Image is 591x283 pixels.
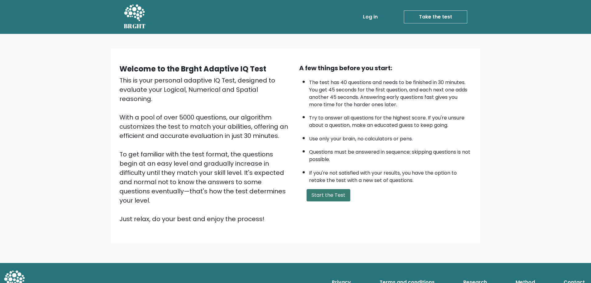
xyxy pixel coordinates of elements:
[309,76,472,108] li: The test has 40 questions and needs to be finished in 30 minutes. You get 45 seconds for the firs...
[309,111,472,129] li: Try to answer all questions for the highest score. If you're unsure about a question, make an edu...
[309,145,472,163] li: Questions must be answered in sequence; skipping questions is not possible.
[360,11,380,23] a: Log in
[309,132,472,143] li: Use only your brain, no calculators or pens.
[299,63,472,73] div: A few things before you start:
[309,166,472,184] li: If you're not satisfied with your results, you have the option to retake the test with a new set ...
[119,64,266,74] b: Welcome to the Brght Adaptive IQ Test
[404,10,467,23] a: Take the test
[307,189,350,201] button: Start the Test
[124,2,146,31] a: BRGHT
[119,76,292,224] div: This is your personal adaptive IQ Test, designed to evaluate your Logical, Numerical and Spatial ...
[124,22,146,30] h5: BRGHT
